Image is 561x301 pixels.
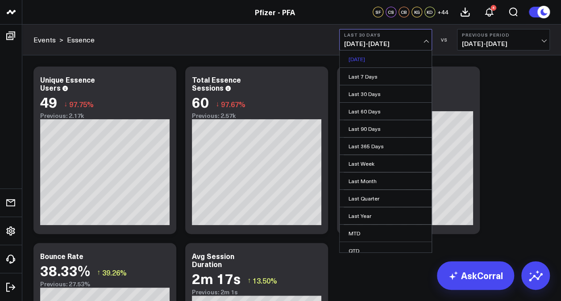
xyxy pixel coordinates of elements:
span: 39.26% [102,268,127,277]
a: Last 60 Days [340,103,432,120]
div: CS [386,7,396,17]
div: > [33,35,63,45]
a: Essence [67,35,95,45]
div: Previous: 27.53% [40,280,170,288]
div: KG [411,7,422,17]
b: Previous Period [462,32,545,38]
a: [DATE] [340,50,432,67]
span: ↓ [64,98,67,110]
button: Last 30 Days[DATE]-[DATE] [339,29,432,50]
div: Bounce Rate [40,251,83,261]
a: Last 365 Days [340,138,432,155]
a: AskCorral [437,261,514,290]
a: Last 90 Days [340,120,432,137]
a: Events [33,35,56,45]
div: CB [399,7,409,17]
span: 97.75% [69,99,94,109]
div: Previous: 2.17k [40,112,170,119]
div: 38.33% [40,262,90,278]
span: + 44 [437,9,449,15]
b: Last 30 Days [344,32,427,38]
a: QTD [340,242,432,259]
a: Last Month [340,172,432,189]
div: Previous: 2m 1s [192,288,321,296]
a: Last 7 Days [340,68,432,85]
span: 97.67% [221,99,245,109]
div: Unique Essence Users [40,75,95,92]
a: Pfizer - PFA [255,7,295,17]
div: VS [436,37,453,42]
div: KD [424,7,435,17]
div: 2m 17s [192,270,241,286]
div: Previous: 2.57k [192,112,321,119]
span: ↑ [97,267,100,278]
a: Last Week [340,155,432,172]
button: Previous Period[DATE]-[DATE] [457,29,550,50]
span: ↑ [247,275,251,286]
span: [DATE] - [DATE] [344,40,427,47]
a: MTD [340,225,432,242]
button: +44 [437,7,449,17]
div: Total Essence Sessions [192,75,241,92]
div: Avg Session Duration [192,251,234,269]
a: Last Quarter [340,190,432,207]
span: [DATE] - [DATE] [462,40,545,47]
span: ↓ [216,98,219,110]
a: Last 30 Days [340,85,432,102]
a: Last Year [340,207,432,224]
span: 13.50% [253,276,277,285]
div: 60 [192,94,209,110]
div: 4 [490,5,496,11]
div: SF [373,7,383,17]
div: 49 [40,94,57,110]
